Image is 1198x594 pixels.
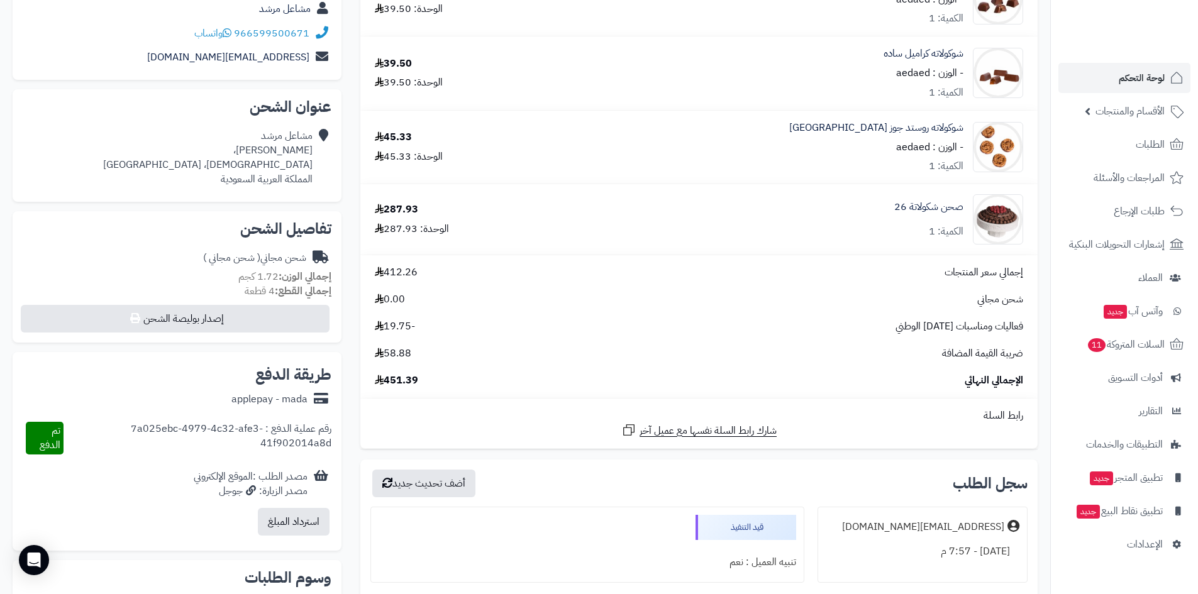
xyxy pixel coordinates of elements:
span: ضريبة القيمة المضافة [942,346,1023,361]
span: طلبات الإرجاع [1114,202,1165,220]
span: جديد [1077,505,1100,519]
a: شوكولاته كراميل ساده [884,47,963,61]
a: [EMAIL_ADDRESS][DOMAIN_NAME] [147,50,309,65]
div: تنبيه العميل : نعم [379,550,796,575]
span: 412.26 [375,265,418,280]
a: المراجعات والأسئلة [1058,163,1190,193]
span: -19.75 [375,319,415,334]
h2: وسوم الطلبات [23,570,331,585]
span: الإعدادات [1127,536,1163,553]
a: طلبات الإرجاع [1058,196,1190,226]
div: مصدر الزيارة: جوجل [194,484,308,498]
span: إجمالي سعر المنتجات [945,265,1023,280]
img: 1748932483-0C65B0DF-9B10-4195-A174-2D5225B01BFA-90x90.jpeg [973,194,1023,245]
a: الإعدادات [1058,529,1190,559]
a: صحن شكولاتة 26 [894,200,963,214]
a: لوحة التحكم [1058,63,1190,93]
div: الكمية: 1 [929,11,963,26]
a: شوكولاته روستد جوز [GEOGRAPHIC_DATA] [789,121,963,135]
h2: طريقة الدفع [255,367,331,382]
div: الوحدة: 287.93 [375,222,449,236]
span: أدوات التسويق [1108,369,1163,387]
button: استرداد المبلغ [258,508,330,536]
div: شحن مجاني [203,251,306,265]
h3: سجل الطلب [953,476,1028,491]
span: الإجمالي النهائي [965,373,1023,388]
span: فعاليات ومناسبات [DATE] الوطني [896,319,1023,334]
div: الكمية: 1 [929,224,963,239]
span: 0.00 [375,292,405,307]
div: الوحدة: 45.33 [375,150,443,164]
div: الكمية: 1 [929,159,963,173]
span: الطلبات [1136,136,1165,153]
div: applepay - mada [231,392,308,407]
span: 451.39 [375,373,418,388]
small: 4 قطعة [245,283,331,299]
span: شارك رابط السلة نفسها مع عميل آخر [640,424,777,438]
span: التطبيقات والخدمات [1086,436,1163,453]
a: التطبيقات والخدمات [1058,429,1190,459]
div: الوحدة: 39.50 [375,2,443,16]
span: 11 [1088,338,1106,352]
span: التقارير [1139,402,1163,420]
span: تطبيق المتجر [1089,469,1163,487]
a: 966599500671 [234,26,309,41]
span: جديد [1104,305,1127,319]
a: وآتس آبجديد [1058,296,1190,326]
strong: إجمالي الوزن: [279,269,331,284]
button: أضف تحديث جديد [372,470,475,497]
div: مشاعل مرشد [PERSON_NAME]، [DEMOGRAPHIC_DATA]، [GEOGRAPHIC_DATA] المملكة العربية السعودية [103,129,313,186]
button: إصدار بوليصة الشحن [21,305,330,333]
strong: إجمالي القطع: [275,283,331,299]
small: - الوزن : aedaed [896,140,963,155]
span: وآتس آب [1102,302,1163,320]
a: العملاء [1058,263,1190,293]
a: أدوات التسويق [1058,363,1190,393]
span: تم الدفع [40,423,60,453]
a: مشاعل مرشد [259,1,311,16]
div: قيد التنفيذ [696,515,796,540]
h2: تفاصيل الشحن [23,221,331,236]
span: لوحة التحكم [1119,69,1165,87]
div: [EMAIL_ADDRESS][DOMAIN_NAME] [842,520,1004,534]
a: شارك رابط السلة نفسها مع عميل آخر [621,422,777,438]
img: logo-2.png [1112,33,1186,60]
div: الوحدة: 39.50 [375,75,443,90]
span: المراجعات والأسئلة [1094,169,1165,187]
span: العملاء [1138,269,1163,287]
img: 1748788128-F50E330B-C128-4CEC-826C-D0EF3FC2B932-90x90.jpeg [973,122,1023,172]
span: جديد [1090,471,1113,485]
a: واتساب [194,26,231,41]
a: تطبيق المتجرجديد [1058,463,1190,493]
img: 1748787390-0C5A0361-C870-468B-B407-1184B65DB6C5-90x90.jpeg [973,48,1023,98]
span: الأقسام والمنتجات [1095,102,1165,120]
div: Open Intercom Messenger [19,545,49,575]
a: إشعارات التحويلات البنكية [1058,229,1190,260]
a: التقارير [1058,396,1190,426]
span: 58.88 [375,346,411,361]
div: 287.93 [375,202,418,217]
div: رقم عملية الدفع : 7a025ebc-4979-4c32-afe3-41f902014a8d [64,422,331,454]
h2: عنوان الشحن [23,99,331,114]
span: إشعارات التحويلات البنكية [1069,236,1165,253]
a: الطلبات [1058,129,1190,160]
div: رابط السلة [365,409,1033,423]
div: مصدر الطلب :الموقع الإلكتروني [194,470,308,498]
span: تطبيق نقاط البيع [1075,502,1163,520]
div: [DATE] - 7:57 م [826,539,1019,564]
div: الكمية: 1 [929,85,963,100]
div: 39.50 [375,57,412,71]
small: 1.72 كجم [238,269,331,284]
span: شحن مجاني [977,292,1023,307]
a: السلات المتروكة11 [1058,329,1190,360]
span: السلات المتروكة [1087,336,1165,353]
small: - الوزن : aedaed [896,65,963,80]
div: 45.33 [375,130,412,145]
span: ( شحن مجاني ) [203,250,260,265]
a: تطبيق نقاط البيعجديد [1058,496,1190,526]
